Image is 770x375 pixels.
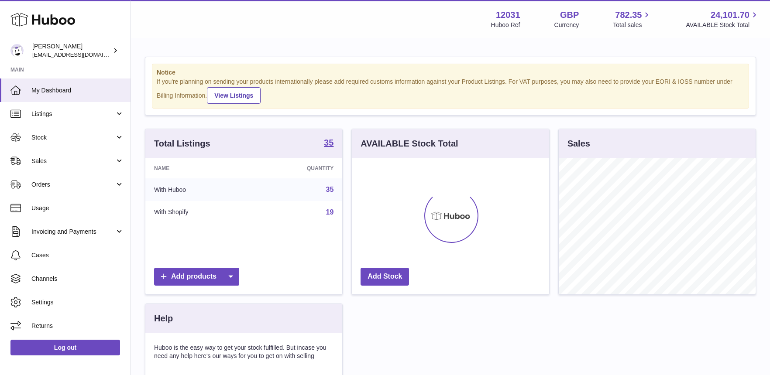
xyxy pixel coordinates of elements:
span: Listings [31,110,115,118]
a: View Listings [207,87,261,104]
div: Huboo Ref [491,21,520,29]
td: With Shopify [145,201,251,224]
span: Total sales [613,21,652,29]
th: Quantity [251,158,342,178]
th: Name [145,158,251,178]
a: 35 [326,186,334,193]
td: With Huboo [145,178,251,201]
span: My Dashboard [31,86,124,95]
img: admin@makewellforyou.com [10,44,24,57]
strong: GBP [560,9,579,21]
span: Stock [31,133,115,142]
span: [EMAIL_ADDRESS][DOMAIN_NAME] [32,51,128,58]
div: Currency [554,21,579,29]
a: 24,101.70 AVAILABLE Stock Total [686,9,760,29]
a: Add Stock [361,268,409,286]
span: Sales [31,157,115,165]
strong: 35 [324,138,333,147]
div: If you're planning on sending your products internationally please add required customs informati... [157,78,744,104]
a: 35 [324,138,333,149]
h3: AVAILABLE Stock Total [361,138,458,150]
span: AVAILABLE Stock Total [686,21,760,29]
span: Orders [31,181,115,189]
a: Log out [10,340,120,355]
a: 19 [326,208,334,216]
div: [PERSON_NAME] [32,42,111,59]
h3: Sales [567,138,590,150]
span: Invoicing and Payments [31,228,115,236]
span: 24,101.70 [711,9,749,21]
a: 782.35 Total sales [613,9,652,29]
span: Channels [31,275,124,283]
strong: Notice [157,68,744,77]
span: Returns [31,322,124,330]
h3: Total Listings [154,138,210,150]
strong: 12031 [496,9,520,21]
a: Add products [154,268,239,286]
span: Cases [31,251,124,259]
span: 782.35 [615,9,642,21]
span: Usage [31,204,124,212]
span: Settings [31,298,124,307]
h3: Help [154,313,173,324]
p: Huboo is the easy way to get your stock fulfilled. But incase you need any help here's our ways f... [154,344,333,360]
